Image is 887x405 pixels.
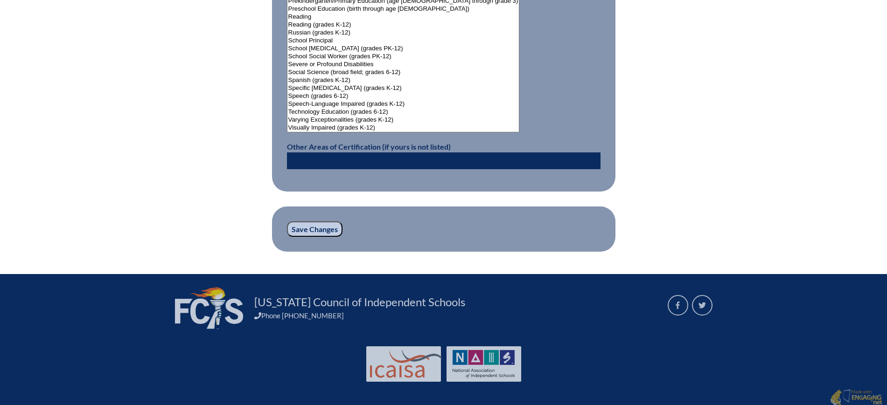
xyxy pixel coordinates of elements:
[287,29,519,37] option: Russian (grades K-12)
[287,100,519,108] option: Speech-Language Impaired (grades K-12)
[287,5,519,13] option: Preschool Education (birth through age [DEMOGRAPHIC_DATA])
[254,311,657,320] div: Phone [PHONE_NUMBER]
[370,350,442,378] img: Int'l Council Advancing Independent School Accreditation logo
[287,21,519,29] option: Reading (grades K-12)
[251,295,469,309] a: [US_STATE] Council of Independent Schools
[287,84,519,92] option: Specific [MEDICAL_DATA] (grades K-12)
[287,124,519,132] option: Visually Impaired (grades K-12)
[453,350,515,378] img: NAIS Logo
[287,221,342,237] input: Save Changes
[287,53,519,61] option: School Social Worker (grades PK-12)
[287,69,519,76] option: Social Science (broad field; grades 6-12)
[843,389,852,403] img: Engaging - Bring it online
[287,142,451,151] label: Other Areas of Certification (if yours is not listed)
[287,61,519,69] option: Severe or Profound Disabilities
[287,45,519,53] option: School [MEDICAL_DATA] (grades PK-12)
[287,92,519,100] option: Speech (grades 6-12)
[287,13,519,21] option: Reading
[287,108,519,116] option: Technology Education (grades 6-12)
[287,76,519,84] option: Spanish (grades K-12)
[287,116,519,124] option: Varying Exceptionalities (grades K-12)
[175,287,243,329] img: FCIS_logo_white
[287,37,519,45] option: School Principal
